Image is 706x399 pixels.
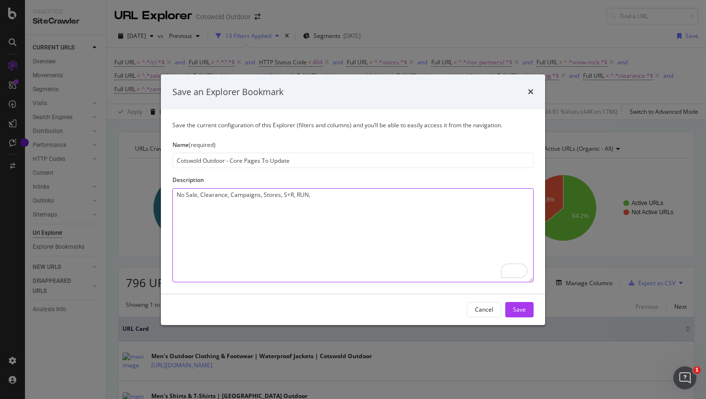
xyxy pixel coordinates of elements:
textarea: To enrich screen reader interactions, please activate Accessibility in Grammarly extension settings [172,188,534,282]
div: modal [161,74,545,325]
input: Enter a name [172,153,534,168]
div: Save the current configuration of this Explorer (filters and columns) and you’ll be able to easil... [172,121,534,129]
div: Description [172,176,534,184]
span: (required) [189,141,216,149]
span: 1 [693,366,701,374]
button: Cancel [467,302,501,317]
span: Name [172,141,189,149]
div: Save [513,305,526,314]
div: Cancel [475,305,493,314]
button: Save [505,302,534,317]
div: times [528,85,534,98]
iframe: Intercom live chat [673,366,696,389]
div: Save an Explorer Bookmark [172,85,283,98]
